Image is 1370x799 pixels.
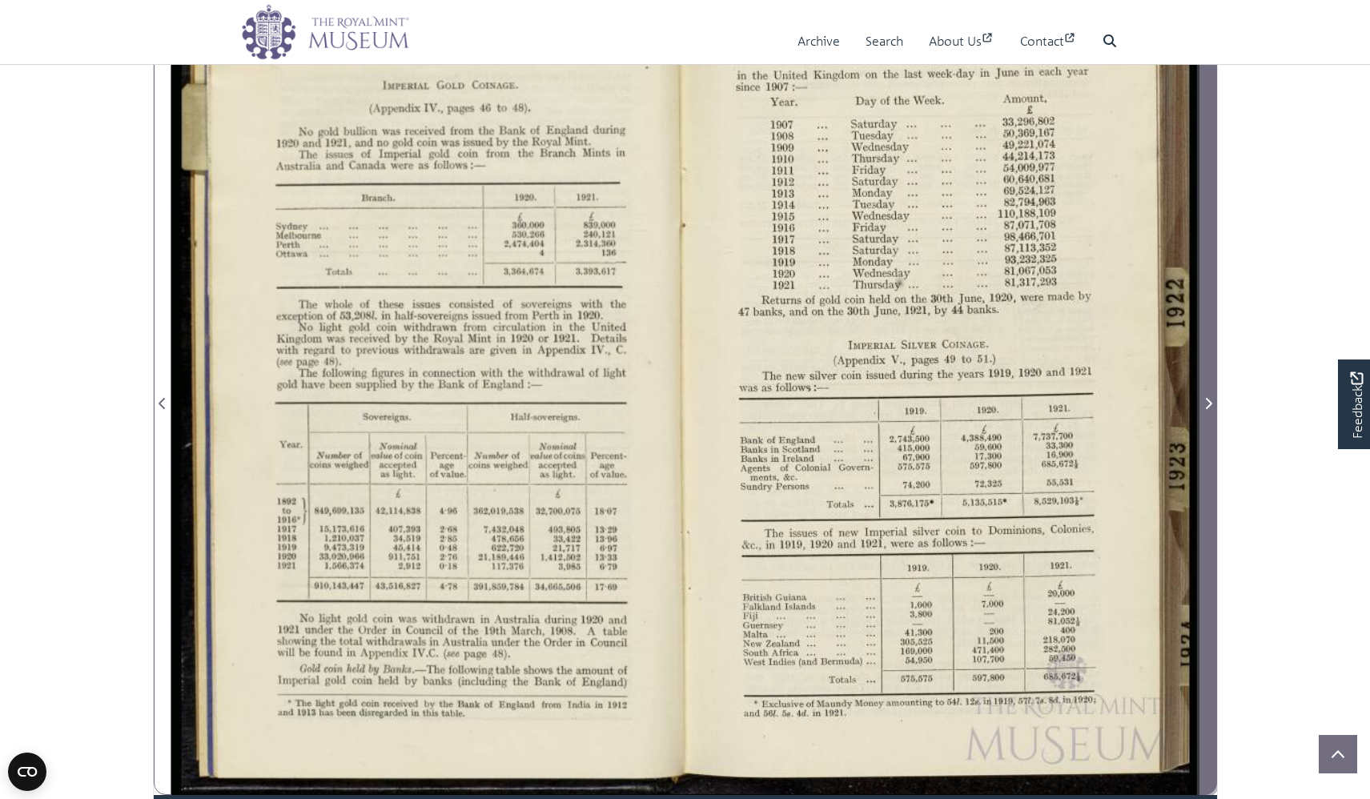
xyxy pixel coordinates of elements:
img: logo_wide.png [241,4,409,60]
a: Search [866,18,903,64]
a: About Us [929,18,994,64]
a: Archive [797,18,840,64]
button: Open CMP widget [8,753,46,791]
a: Contact [1020,18,1077,64]
a: Would you like to provide feedback? [1338,359,1370,449]
button: Scroll to top [1319,735,1357,773]
span: Feedback [1347,372,1366,439]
